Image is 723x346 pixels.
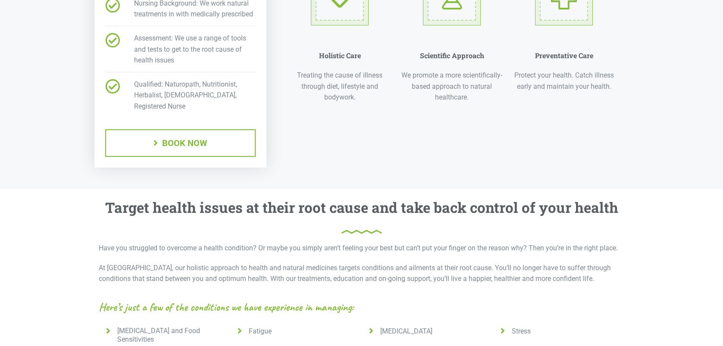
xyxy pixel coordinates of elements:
[235,327,357,336] a: Fatigue
[400,70,504,103] p: We promote a more scientifically-based approach to natural healthcare.
[99,243,625,254] p: Have you struggled to overcome a health condition? Or maybe you simply aren’t feeling your best b...
[245,327,272,336] span: Fatigue
[535,51,593,59] h6: Preventative Care
[288,70,391,103] p: Treating the cause of illness through diet, lifestyle and bodywork.
[105,129,256,157] a: BOOK NOW
[114,327,226,344] span: [MEDICAL_DATA] and Food Sensitivities
[103,327,226,344] a: [MEDICAL_DATA] and Food Sensitivities
[498,327,620,336] a: Stress
[377,327,432,336] span: [MEDICAL_DATA]
[319,51,361,59] h6: Holistic Care
[162,139,207,147] span: BOOK NOW
[123,33,256,66] span: Assessment: We use a range of tools and tests to get to the root cause of health issues
[512,70,616,92] p: Protect your health. Catch illness early and maintain your health.
[99,262,625,284] p: At [GEOGRAPHIC_DATA], our holistic approach to health and natural medicines targets conditions an...
[105,198,618,234] h3: Target health issues at their root cause and take back control of your health
[123,79,256,112] span: Qualified: Naturopath, Nutritionist, Herbalist, [DEMOGRAPHIC_DATA], Registered Nurse
[366,327,489,336] a: [MEDICAL_DATA]
[420,51,484,59] h6: Scientific Approach
[99,302,354,313] span: Here’s just a few of the conditions we have experience in managing:
[508,327,531,336] span: Stress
